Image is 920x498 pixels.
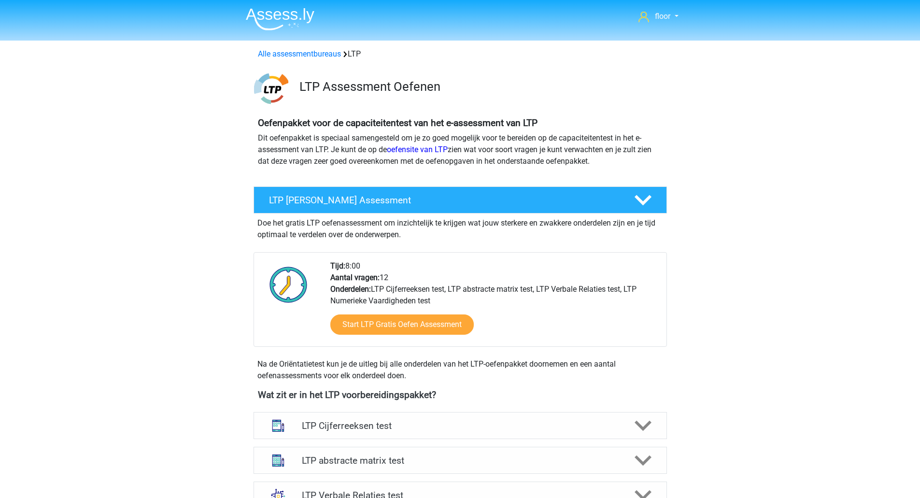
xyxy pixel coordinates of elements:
[250,412,671,439] a: cijferreeksen LTP Cijferreeksen test
[302,455,618,466] h4: LTP abstracte matrix test
[330,314,474,335] a: Start LTP Gratis Oefen Assessment
[258,389,663,400] h4: Wat zit er in het LTP voorbereidingspakket?
[250,186,671,213] a: LTP [PERSON_NAME] Assessment
[330,285,371,294] b: Onderdelen:
[254,213,667,241] div: Doe het gratis LTP oefenassessment om inzichtelijk te krijgen wat jouw sterkere en zwakkere onder...
[258,132,663,167] p: Dit oefenpakket is speciaal samengesteld om je zo goed mogelijk voor te bereiden op de capaciteit...
[258,49,341,58] a: Alle assessmentbureaus
[254,48,666,60] div: LTP
[246,8,314,30] img: Assessly
[635,11,682,22] a: floor
[269,195,619,206] h4: LTP [PERSON_NAME] Assessment
[302,420,618,431] h4: LTP Cijferreeksen test
[258,117,538,128] b: Oefenpakket voor de capaciteitentest van het e-assessment van LTP
[254,71,288,106] img: ltp.png
[655,12,670,21] span: floor
[387,145,448,154] a: oefensite van LTP
[323,260,666,346] div: 8:00 12 LTP Cijferreeksen test, LTP abstracte matrix test, LTP Verbale Relaties test, LTP Numerie...
[254,358,667,382] div: Na de Oriëntatietest kun je de uitleg bij alle onderdelen van het LTP-oefenpakket doornemen en ee...
[264,260,313,309] img: Klok
[299,79,659,94] h3: LTP Assessment Oefenen
[330,261,345,270] b: Tijd:
[250,447,671,474] a: abstracte matrices LTP abstracte matrix test
[266,413,291,438] img: cijferreeksen
[266,448,291,473] img: abstracte matrices
[330,273,380,282] b: Aantal vragen:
